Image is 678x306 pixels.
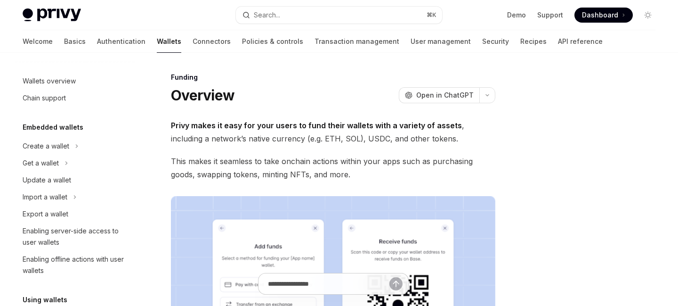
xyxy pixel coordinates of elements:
span: Open in ChatGPT [416,91,474,100]
a: Welcome [23,30,53,53]
a: Basics [64,30,86,53]
a: Transaction management [315,30,399,53]
div: Enabling server-side access to user wallets [23,225,130,248]
div: Import a wallet [23,191,67,203]
a: Export a wallet [15,206,136,223]
h5: Using wallets [23,294,67,306]
a: Enabling offline actions with user wallets [15,251,136,279]
a: Wallets overview [15,73,136,90]
a: Policies & controls [242,30,303,53]
div: Get a wallet [23,157,59,169]
button: Search...⌘K [236,7,442,24]
a: Demo [507,10,526,20]
span: This makes it seamless to take onchain actions within your apps such as purchasing goods, swappin... [171,155,495,181]
div: Search... [254,9,280,21]
a: Authentication [97,30,145,53]
a: Update a wallet [15,172,136,189]
div: Wallets overview [23,75,76,87]
strong: Privy makes it easy for your users to fund their wallets with a variety of assets [171,121,462,130]
a: Security [482,30,509,53]
img: light logo [23,8,81,22]
span: Dashboard [582,10,618,20]
a: Dashboard [574,8,633,23]
h5: Embedded wallets [23,122,83,133]
div: Export a wallet [23,208,68,220]
a: API reference [558,30,603,53]
div: Update a wallet [23,174,71,186]
a: Enabling server-side access to user wallets [15,223,136,251]
div: Create a wallet [23,141,69,152]
a: Support [537,10,563,20]
a: Recipes [520,30,547,53]
a: User management [411,30,471,53]
span: , including a network’s native currency (e.g. ETH, SOL), USDC, and other tokens. [171,119,495,145]
button: Send message [389,277,403,290]
span: ⌘ K [427,11,436,19]
div: Enabling offline actions with user wallets [23,254,130,276]
div: Chain support [23,92,66,104]
button: Open in ChatGPT [399,87,479,103]
a: Chain support [15,90,136,107]
a: Wallets [157,30,181,53]
div: Funding [171,73,495,82]
button: Toggle dark mode [640,8,655,23]
h1: Overview [171,87,234,104]
a: Connectors [193,30,231,53]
